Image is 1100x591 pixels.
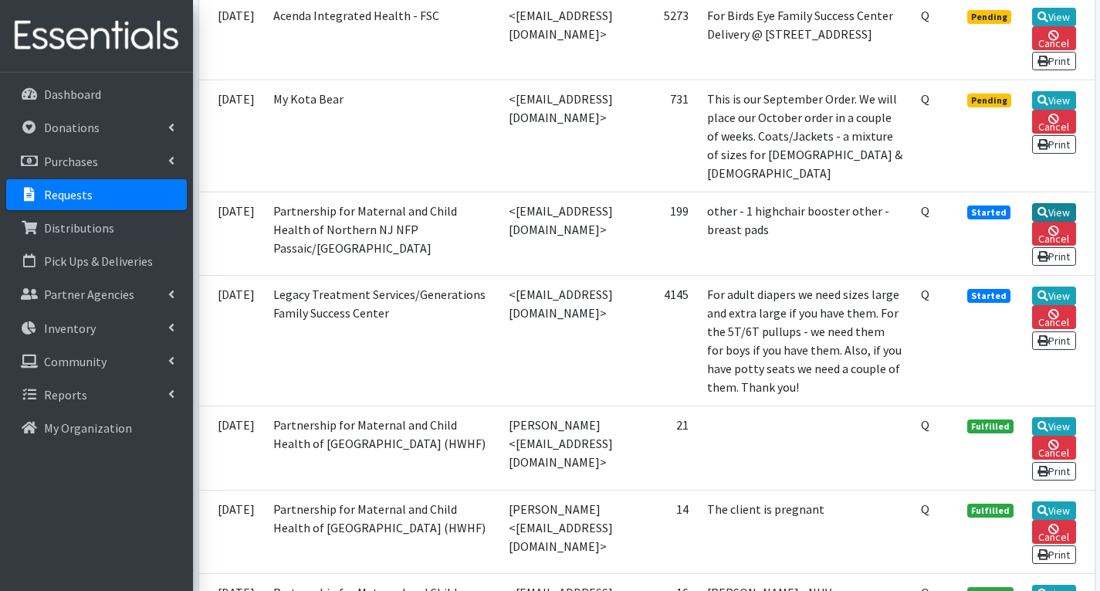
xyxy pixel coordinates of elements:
[6,313,187,344] a: Inventory
[967,10,1011,24] span: Pending
[698,490,912,573] td: The client is pregnant
[1032,247,1076,266] a: Print
[499,80,626,192] td: <[EMAIL_ADDRESS][DOMAIN_NAME]>
[6,179,187,210] a: Requests
[44,154,98,169] p: Purchases
[499,276,626,406] td: <[EMAIL_ADDRESS][DOMAIN_NAME]>
[1032,436,1076,460] a: Cancel
[921,8,929,23] abbr: Quantity
[44,321,96,336] p: Inventory
[6,346,187,377] a: Community
[1032,287,1076,305] a: View
[6,379,187,410] a: Reports
[199,406,264,490] td: [DATE]
[264,406,499,490] td: Partnership for Maternal and Child Health of [GEOGRAPHIC_DATA] (HWHF)
[921,287,929,302] abbr: Quantity
[44,287,134,302] p: Partner Agencies
[1032,501,1076,520] a: View
[921,417,929,433] abbr: Quantity
[6,246,187,277] a: Pick Ups & Deliveries
[6,413,187,443] a: My Organization
[1032,545,1076,564] a: Print
[1032,8,1076,26] a: View
[44,253,153,269] p: Pick Ups & Deliveries
[44,220,114,236] p: Distributions
[44,420,132,436] p: My Organization
[199,490,264,573] td: [DATE]
[1032,26,1076,50] a: Cancel
[967,504,1014,518] span: Fulfilled
[967,205,1010,219] span: Started
[698,192,912,276] td: other - 1 highchair booster other - breast pads
[967,93,1011,107] span: Pending
[921,501,929,517] abbr: Quantity
[1032,52,1076,70] a: Print
[1032,110,1076,134] a: Cancel
[199,276,264,406] td: [DATE]
[44,120,100,135] p: Donations
[1032,135,1076,154] a: Print
[264,192,499,276] td: Partnership for Maternal and Child Health of Northern NJ NFP Passaic/[GEOGRAPHIC_DATA]
[44,354,107,369] p: Community
[199,80,264,192] td: [DATE]
[264,80,499,192] td: My Kota Bear
[1032,203,1076,222] a: View
[499,490,626,573] td: [PERSON_NAME] <[EMAIL_ADDRESS][DOMAIN_NAME]>
[626,406,698,490] td: 21
[698,276,912,406] td: For adult diapers we need sizes large and extra large if you have them. For the 5T/6T pullups - w...
[264,490,499,573] td: Partnership for Maternal and Child Health of [GEOGRAPHIC_DATA] (HWHF)
[1032,520,1076,544] a: Cancel
[626,276,698,406] td: 4145
[264,276,499,406] td: Legacy Treatment Services/Generations Family Success Center
[1032,91,1076,110] a: View
[6,146,187,177] a: Purchases
[1032,305,1076,329] a: Cancel
[967,289,1010,303] span: Started
[499,406,626,490] td: [PERSON_NAME] <[EMAIL_ADDRESS][DOMAIN_NAME]>
[6,79,187,110] a: Dashboard
[199,192,264,276] td: [DATE]
[499,192,626,276] td: <[EMAIL_ADDRESS][DOMAIN_NAME]>
[44,387,87,402] p: Reports
[967,419,1014,433] span: Fulfilled
[698,80,912,192] td: This is our September Order. We will place our October order in a couple of weeks. Coats/Jackets ...
[1032,331,1076,350] a: Print
[626,192,698,276] td: 199
[921,91,929,107] abbr: Quantity
[6,10,187,62] img: HumanEssentials
[1032,222,1076,246] a: Cancel
[1032,462,1076,481] a: Print
[1032,417,1076,436] a: View
[44,187,93,202] p: Requests
[921,203,929,219] abbr: Quantity
[6,212,187,243] a: Distributions
[44,87,101,102] p: Dashboard
[6,279,187,310] a: Partner Agencies
[626,490,698,573] td: 14
[626,80,698,192] td: 731
[6,112,187,143] a: Donations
